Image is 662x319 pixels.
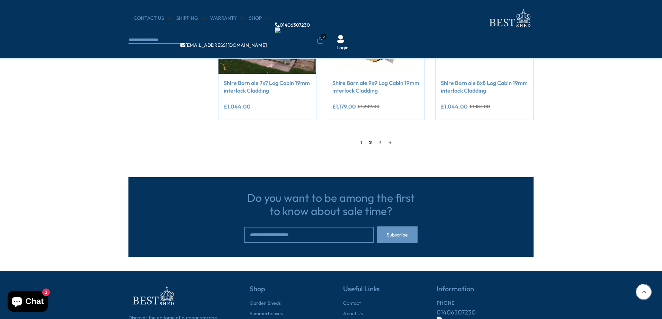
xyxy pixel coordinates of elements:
a: 2 [366,137,375,148]
img: User Icon [337,35,345,43]
del: £1,339.00 [358,104,379,109]
ins: £1,044.00 [224,104,251,109]
a: 01406307230 [275,23,310,27]
h5: Shop [250,285,319,300]
del: £1,184.00 [469,104,490,109]
a: Shop [249,15,269,22]
h3: Do you want to be among the first to know about sale time? [244,191,418,218]
button: Subscribe [377,226,418,243]
h5: Information [437,285,534,300]
span: 0 [321,34,326,40]
inbox-online-store-chat: Shopify online store chat [6,291,50,313]
h6: PHONE [437,300,534,306]
h5: Useful Links [343,285,412,300]
a: Shire Barn ale 7x7 Log Cabin 19mm interlock Cladding [224,79,311,95]
span: Subscribe [387,232,408,237]
ins: £1,044.00 [441,104,468,109]
a: → [385,137,395,148]
ins: £1,179.00 [332,104,356,109]
a: Shipping [176,15,205,22]
span: 1 [357,137,366,148]
a: Login [337,44,349,51]
a: Contact [343,300,361,307]
a: Garden Sheds [250,300,281,307]
a: [EMAIL_ADDRESS][DOMAIN_NAME] [180,43,267,48]
a: About Us [343,310,363,317]
a: Shire Barn ale 9x9 Log Cabin 19mm interlock Cladding [332,79,420,95]
img: Call with TalentLynk [275,27,282,34]
a: Summerhouses [250,310,283,317]
a: CONTACT US [134,15,171,22]
a: Warranty [210,15,244,22]
img: logo [485,7,534,29]
a: 3 [375,137,385,148]
a: Shire Barn ale 8x8 Log Cabin 19mm interlock Cladding [441,79,528,95]
img: footer-logo [128,285,177,307]
a: 0 [317,37,324,44]
a: 01406307230 [437,308,476,317]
